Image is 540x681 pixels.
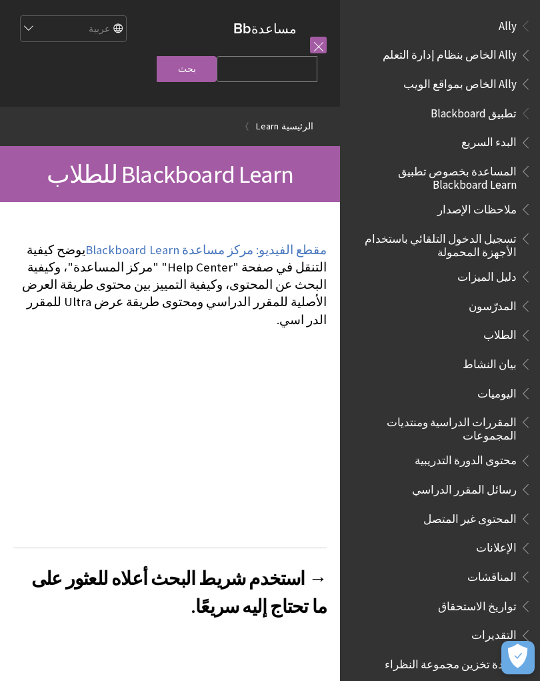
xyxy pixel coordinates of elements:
[461,131,517,149] span: البدء السريع
[19,16,126,43] select: Site Language Selector
[476,537,517,555] span: الإعلانات
[415,450,517,468] span: محتوى الدورة التدريبية
[233,20,251,37] strong: Bb
[423,508,517,526] span: المحتوى غير المتصل
[469,295,517,313] span: المدرّسون
[483,324,517,342] span: الطلاب
[412,478,517,496] span: رسائل المقرر الدراسي
[467,566,517,584] span: المناقشات
[457,265,517,283] span: دليل الميزات
[501,641,535,674] button: فتح التفضيلات
[233,20,297,37] a: مساعدةBb
[348,15,532,95] nav: Book outline for Anthology Ally Help
[157,56,217,82] input: بحث
[438,595,517,613] span: تواريخ الاستحقاق
[356,160,517,191] span: المساعدة بخصوص تطبيق Blackboard Learn
[85,242,327,258] a: مقطع الفيديو: مركز مساعدة Blackboard Learn
[437,198,517,216] span: ملاحظات الإصدار
[403,73,517,91] span: Ally الخاص بمواقع الويب
[385,653,517,671] span: وحدة تخزين مجموعة النظراء
[477,382,517,400] span: اليوميات
[356,411,517,442] span: المقررات الدراسية ومنتديات المجموعات
[256,118,279,135] a: Learn
[499,15,517,33] span: Ally
[471,624,517,642] span: التقديرات
[281,118,313,135] a: الرئيسية
[13,548,327,620] h2: → استخدم شريط البحث أعلاه للعثور على ما تحتاج إليه سريعًا.
[13,241,327,329] p: يوضح كيفية التنقل في صفحة "Help Center" "مركز المساعدة"، وكيفية البحث عن المحتوى، وكيفية التمييز ...
[356,227,517,259] span: تسجيل الدخول التلقائي باستخدام الأجهزة المحمولة
[47,159,293,189] span: Blackboard Learn للطلاب
[431,102,517,120] span: تطبيق Blackboard
[383,44,517,62] span: Ally الخاص بنظام إدارة التعلم
[463,353,517,371] span: بيان النشاط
